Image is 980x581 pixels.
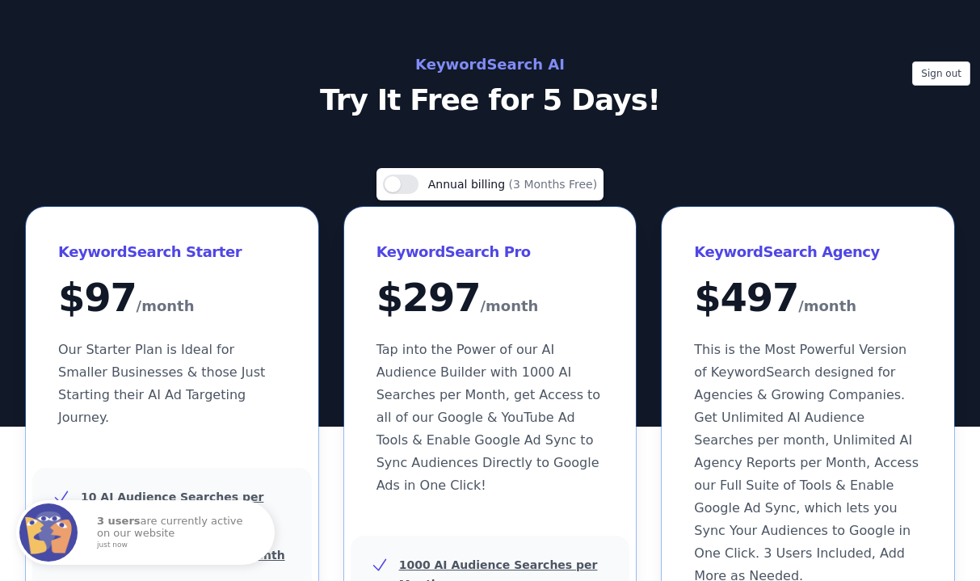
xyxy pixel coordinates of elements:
span: Annual billing [428,178,509,191]
img: Fomo [19,503,78,562]
p: are currently active on our website [97,516,259,549]
span: /month [137,293,195,319]
span: (3 Months Free) [509,178,598,191]
div: $ 297 [376,278,604,319]
div: $ 97 [58,278,286,319]
h3: KeywordSearch Pro [376,239,604,265]
button: Sign out [912,61,970,86]
span: Our Starter Plan is Ideal for Smaller Businesses & those Just Starting their AI Ad Targeting Jour... [58,342,265,425]
u: 10 AI Audience Searches per Month [81,490,263,523]
span: /month [798,293,856,319]
span: /month [480,293,538,319]
p: Try It Free for 5 Days! [128,84,852,116]
small: just now [97,541,254,549]
h3: KeywordSearch Starter [58,239,286,265]
span: Tap into the Power of our AI Audience Builder with 1000 AI Searches per Month, get Access to all ... [376,342,601,493]
strong: 3 users [97,515,141,527]
h3: KeywordSearch Agency [694,239,922,265]
h2: KeywordSearch AI [128,52,852,78]
div: $ 497 [694,278,922,319]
